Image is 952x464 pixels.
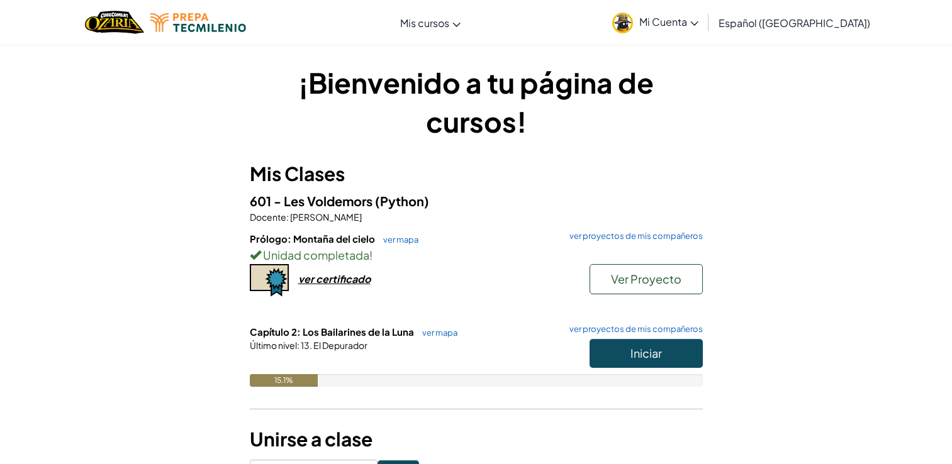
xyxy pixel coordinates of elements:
span: El Depurador [312,340,367,351]
span: Iniciar [630,346,662,360]
span: (Python) [375,193,429,209]
span: : [297,340,300,351]
img: certificate-icon.png [250,264,289,297]
span: Capítulo 2: Los Bailarines de la Luna [250,326,416,338]
span: Docente [250,211,286,223]
a: Mi Cuenta [606,3,705,42]
img: Tecmilenio logo [150,13,246,32]
span: Último nivel [250,340,297,351]
a: ver proyectos de mis compañeros [563,232,703,240]
img: Home [85,9,143,35]
h3: Unirse a clase [250,425,703,453]
h1: ¡Bienvenido a tu página de cursos! [250,63,703,141]
span: Unidad completada [261,248,369,262]
div: ver certificado [298,272,371,285]
button: Ver Proyecto [590,264,703,294]
img: avatar [612,13,633,33]
span: ! [369,248,372,262]
h3: Mis Clases [250,160,703,188]
a: Ozaria by CodeCombat logo [85,9,143,35]
span: Ver Proyecto [611,272,681,286]
a: Español ([GEOGRAPHIC_DATA]) [712,6,876,40]
span: 13. [300,340,312,351]
a: Mis cursos [394,6,467,40]
a: ver proyectos de mis compañeros [563,325,703,333]
a: ver mapa [416,328,457,338]
a: ver mapa [377,235,418,245]
span: : [286,211,289,223]
span: [PERSON_NAME] [289,211,362,223]
button: Iniciar [590,339,703,368]
span: 601 - Les Voldemors [250,193,375,209]
div: 15.1% [250,374,318,387]
span: Mi Cuenta [639,15,698,28]
span: Prólogo: Montaña del cielo [250,233,377,245]
a: ver certificado [250,272,371,285]
span: Español ([GEOGRAPHIC_DATA]) [719,16,870,30]
span: Mis cursos [400,16,449,30]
